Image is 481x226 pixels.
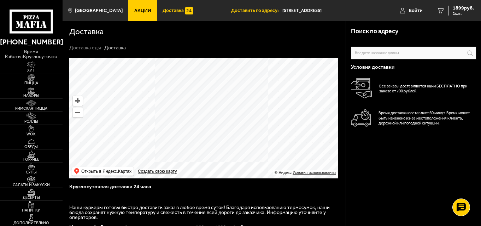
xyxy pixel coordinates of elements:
img: Оплата доставки [351,78,372,99]
span: Войти [409,8,423,13]
img: 15daf4d41897b9f0e9f617042186c801.svg [185,7,193,14]
span: Доставка [163,8,184,13]
img: Автомобиль доставки [351,109,371,127]
h3: Условия доставки [351,65,476,70]
h1: Доставка [69,28,104,36]
span: 1 шт. [453,11,474,16]
span: Акции [134,8,151,13]
p: Время доставки составляет 60 минут. Время может быть изменено из-за местоположения клиента, дорож... [379,110,476,126]
span: [GEOGRAPHIC_DATA] [75,8,123,13]
span: Наши курьеры готовы быстро доставить заказ в любое время суток! Благодаря использованию термосумо... [69,204,330,220]
h3: Круглосуточная доставка 24 часа [69,183,339,195]
ymaps: Открыть в Яндекс.Картах [72,167,134,176]
input: Введите название улицы [351,47,476,60]
input: Ваш адрес доставки [282,4,379,17]
h3: Поиск по адресу [351,28,399,35]
span: 1899 руб. [453,6,474,11]
a: Условия использования [293,170,336,175]
span: Доставить по адресу: [231,8,282,13]
a: Доставка еды- [69,45,103,51]
ymaps: Открыть в Яндекс.Картах [81,167,131,176]
a: Создать свою карту [136,169,178,174]
p: Все заказы доставляются нами БЕСПЛАТНО при заказе от 700 рублей. [379,84,476,93]
div: Доставка [104,45,126,51]
ymaps: © Яндекс [275,170,292,175]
